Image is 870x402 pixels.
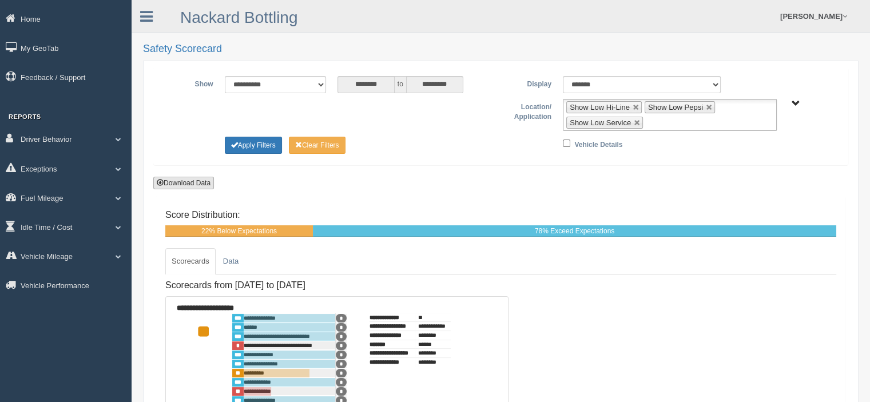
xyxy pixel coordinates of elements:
[289,137,345,154] button: Change Filter Options
[535,227,614,235] span: 78% Exceed Expectations
[165,248,216,274] a: Scorecards
[648,103,703,112] span: Show Low Pepsi
[165,280,509,290] h4: Scorecards from [DATE] to [DATE]
[153,177,214,189] button: Download Data
[500,76,557,90] label: Display
[217,248,245,274] a: Data
[143,43,859,55] h2: Safety Scorecard
[574,137,622,150] label: Vehicle Details
[162,76,219,90] label: Show
[395,76,406,93] span: to
[201,227,277,235] span: 22% Below Expectations
[570,103,630,112] span: Show Low Hi-Line
[165,210,836,220] h4: Score Distribution:
[570,118,631,127] span: Show Low Service
[225,137,282,154] button: Change Filter Options
[501,99,558,122] label: Location/ Application
[180,9,297,26] a: Nackard Bottling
